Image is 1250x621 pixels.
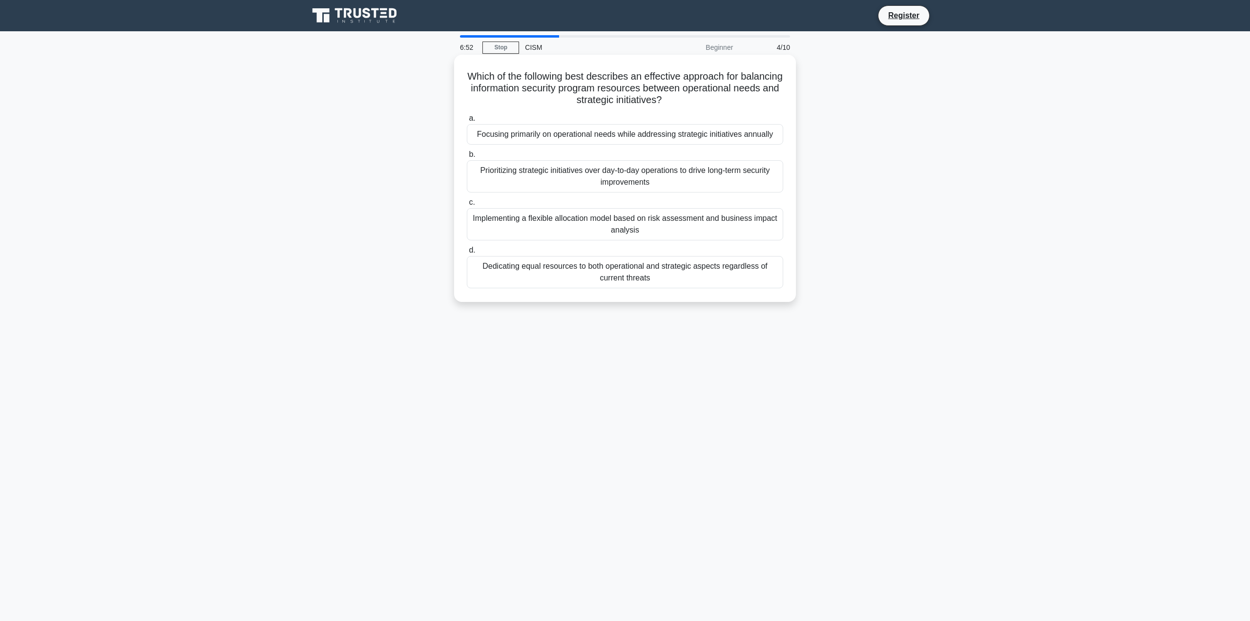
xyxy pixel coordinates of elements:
[519,38,653,57] div: CISM
[467,256,783,288] div: Dedicating equal resources to both operational and strategic aspects regardless of current threats
[467,124,783,145] div: Focusing primarily on operational needs while addressing strategic initiatives annually
[482,42,519,54] a: Stop
[454,38,482,57] div: 6:52
[653,38,739,57] div: Beginner
[469,150,475,158] span: b.
[882,9,925,21] a: Register
[739,38,796,57] div: 4/10
[469,114,475,122] span: a.
[469,198,475,206] span: c.
[467,208,783,240] div: Implementing a flexible allocation model based on risk assessment and business impact analysis
[467,160,783,193] div: Prioritizing strategic initiatives over day-to-day operations to drive long-term security improve...
[469,246,475,254] span: d.
[466,70,784,107] h5: Which of the following best describes an effective approach for balancing information security pr...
